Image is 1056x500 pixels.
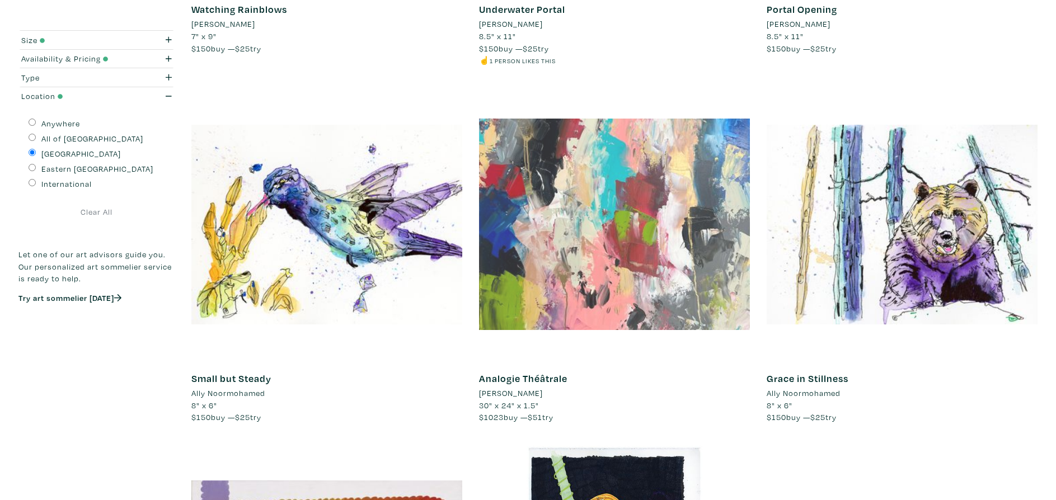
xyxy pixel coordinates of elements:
span: 8" x 6" [191,400,217,411]
a: Underwater Portal [479,3,565,16]
span: 8.5" x 11" [767,31,804,41]
span: buy — try [479,412,553,422]
li: Ally Noormohamed [191,387,265,399]
label: All of [GEOGRAPHIC_DATA] [41,133,143,145]
a: Grace in Stillness [767,372,848,385]
small: 1 person likes this [490,56,556,65]
a: Ally Noormohamed [767,387,1038,399]
li: [PERSON_NAME] [191,18,255,30]
div: Location [21,90,130,102]
li: [PERSON_NAME] [479,387,543,399]
a: Analogie Théâtrale [479,372,567,385]
li: Ally Noormohamed [767,387,841,399]
div: Availability & Pricing [21,53,130,65]
a: Watching Rainblows [191,3,287,16]
div: Type [21,72,130,84]
a: Clear All [18,206,175,218]
span: $150 [767,412,786,422]
div: Size [21,34,130,46]
span: $1023 [479,412,504,422]
span: buy — try [479,43,549,54]
button: Type [18,68,175,87]
label: Eastern [GEOGRAPHIC_DATA] [41,163,153,175]
span: $150 [191,43,211,54]
button: Size [18,31,175,49]
label: International [41,178,92,190]
label: Anywhere [41,117,80,130]
li: [PERSON_NAME] [479,18,543,30]
span: buy — try [191,412,261,422]
span: $150 [767,43,786,54]
span: $150 [479,43,499,54]
a: Try art sommelier [DATE] [18,293,121,303]
a: Portal Opening [767,3,837,16]
span: 8.5" x 11" [479,31,516,41]
li: [PERSON_NAME] [767,18,830,30]
li: ☝️ [479,54,750,67]
span: 8" x 6" [767,400,792,411]
a: [PERSON_NAME] [767,18,1038,30]
span: $25 [235,412,250,422]
a: Ally Noormohamed [191,387,462,399]
span: $51 [528,412,542,422]
span: buy — try [191,43,261,54]
span: $25 [810,412,825,422]
span: 30" x 24" x 1.5" [479,400,539,411]
span: buy — try [767,412,837,422]
a: [PERSON_NAME] [479,387,750,399]
span: $150 [191,412,211,422]
span: $25 [235,43,250,54]
a: Small but Steady [191,372,271,385]
iframe: Customer reviews powered by Trustpilot [18,315,175,338]
span: $25 [523,43,538,54]
p: Let one of our art advisors guide you. Our personalized art sommelier service is ready to help. [18,248,175,285]
span: 7" x 9" [191,31,217,41]
a: [PERSON_NAME] [479,18,750,30]
a: [PERSON_NAME] [191,18,462,30]
span: $25 [810,43,825,54]
label: [GEOGRAPHIC_DATA] [41,148,121,160]
button: Availability & Pricing [18,50,175,68]
span: buy — try [767,43,837,54]
button: Location [18,87,175,106]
